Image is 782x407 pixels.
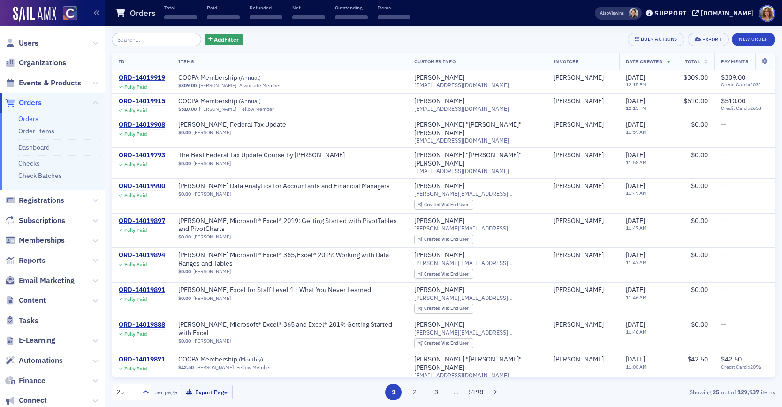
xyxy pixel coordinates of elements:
div: [PERSON_NAME] [414,286,464,294]
a: [PERSON_NAME] [193,161,231,167]
div: 25 [116,387,137,397]
a: Organizations [5,58,66,68]
time: 11:59 AM [626,129,647,135]
span: $0.00 [691,216,708,225]
span: $0.00 [178,161,191,167]
div: [PERSON_NAME] [554,182,604,191]
a: [PERSON_NAME] [414,251,464,260]
a: COCPA Membership (Annual) [178,74,296,82]
div: ORD-14019888 [119,321,165,329]
time: 11:47 AM [626,224,647,231]
span: [DATE] [626,182,645,190]
a: View Homepage [56,6,77,22]
div: End User [424,306,469,311]
span: Customer Info [414,58,456,65]
span: ‌ [292,15,325,19]
span: E-Learning [19,335,55,346]
time: 11:46 AM [626,329,647,335]
a: [PERSON_NAME] [554,217,604,225]
span: $510.00 [178,106,197,112]
div: [PERSON_NAME] [414,97,464,106]
span: Total [685,58,700,65]
p: Paid [207,4,240,11]
time: 11:49 AM [626,190,647,196]
div: Showing out of items [561,388,775,396]
time: 12:15 PM [626,105,646,111]
span: Tiffany Broesche [554,286,613,294]
div: Created Via: End User [414,269,473,279]
span: $0.00 [178,191,191,197]
div: Fully Paid [124,366,147,372]
span: [DATE] [626,120,645,129]
span: ‌ [378,15,410,19]
div: Bulk Actions [641,37,677,42]
span: Tasks [19,315,38,326]
span: [PERSON_NAME][EMAIL_ADDRESS][PERSON_NAME][DOMAIN_NAME] [414,329,540,336]
time: 11:58 AM [626,159,647,166]
span: Payments [721,58,748,65]
span: $0.00 [178,338,191,344]
a: [PERSON_NAME] [193,191,231,197]
span: Tiffany Broesche [554,321,613,329]
span: Created Via : [424,340,450,346]
input: Search… [112,33,201,46]
a: [PERSON_NAME] [554,321,604,329]
div: Fellow Member [236,364,271,370]
a: ORD-14019793 [119,151,165,160]
a: ORD-14019891 [119,286,165,294]
span: $0.00 [178,130,191,136]
div: Created Via: End User [414,304,473,314]
span: — [721,285,726,294]
div: [PERSON_NAME] [414,321,464,329]
span: Content [19,295,46,306]
span: — [721,320,726,329]
span: Tiffany Broesche [554,217,613,225]
span: [DATE] [626,355,645,363]
a: [PERSON_NAME] Excel for Staff Level 1 - What You Never Learned [178,286,371,294]
a: [PERSON_NAME] Microsoft® Excel® 365 and Excel® 2019: Getting Started with Excel [178,321,401,337]
div: [DOMAIN_NAME] [701,9,753,17]
a: [PERSON_NAME] [554,251,604,260]
p: Outstanding [335,4,368,11]
div: Fully Paid [124,261,147,268]
span: Created Via : [424,271,450,277]
span: Alex Alvarez [554,355,613,364]
div: End User [424,202,469,207]
div: ORD-14019894 [119,251,165,260]
a: Email Marketing [5,276,75,286]
span: COCPA Membership [178,74,296,82]
span: Surgent's Microsoft® Excel® 2019: Getting Started with PivotTables and PivotCharts [178,217,401,233]
div: ORD-14019897 [119,217,165,225]
div: [PERSON_NAME] [554,121,604,129]
span: $0.00 [691,285,708,294]
a: COCPA Membership (Annual) [178,97,296,106]
div: ORD-14019908 [119,121,165,129]
a: [PERSON_NAME] [193,130,231,136]
span: $0.00 [691,120,708,129]
div: Export [702,37,721,42]
span: $510.00 [721,97,745,105]
div: Created Via: End User [414,200,473,210]
img: SailAMX [13,7,56,22]
span: [EMAIL_ADDRESS][DOMAIN_NAME] [414,137,509,144]
span: $42.50 [721,355,742,363]
span: $0.00 [178,234,191,240]
time: 11:46 AM [626,294,647,300]
span: Profile [759,5,775,22]
a: [PERSON_NAME] Data Analytics for Accountants and Financial Managers [178,182,390,191]
time: 12:15 PM [626,81,646,88]
span: — [721,151,726,159]
a: Memberships [5,235,65,246]
span: [DATE] [626,320,645,329]
span: Created Via : [424,201,450,207]
a: [PERSON_NAME] [414,182,464,191]
span: Surgent's Federal Tax Update [178,121,296,129]
a: [PERSON_NAME] [193,269,231,275]
a: ORD-14019871 [119,355,165,364]
span: [PERSON_NAME][EMAIL_ADDRESS][PERSON_NAME][DOMAIN_NAME] [414,190,540,197]
span: ( Annual ) [239,74,261,81]
span: — [721,182,726,190]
